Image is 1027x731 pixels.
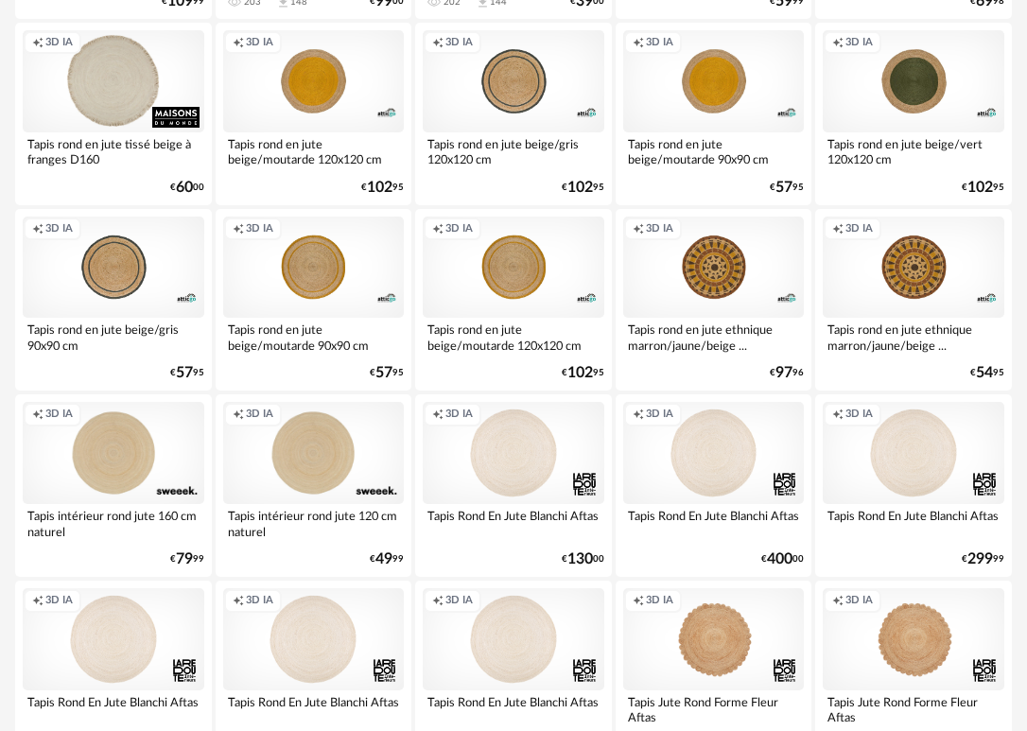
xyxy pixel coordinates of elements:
[823,504,1004,542] div: Tapis Rond En Jute Blanchi Aftas
[170,182,204,194] div: € 00
[633,36,644,50] span: Creation icon
[832,222,844,236] span: Creation icon
[616,23,812,205] a: Creation icon 3D IA Tapis rond en jute beige/moutarde 90x90 cm €5795
[375,553,392,566] span: 49
[176,182,193,194] span: 60
[45,594,73,608] span: 3D IA
[415,394,612,577] a: Creation icon 3D IA Tapis Rond En Jute Blanchi Aftas €13000
[775,367,792,379] span: 97
[432,408,444,422] span: Creation icon
[223,690,405,728] div: Tapis Rond En Jute Blanchi Aftas
[423,318,604,356] div: Tapis rond en jute beige/moutarde 120x120 cm
[15,23,212,205] a: Creation icon 3D IA Tapis rond en jute tissé beige à franges D160 €6000
[633,222,644,236] span: Creation icon
[445,36,473,50] span: 3D IA
[432,594,444,608] span: Creation icon
[45,36,73,50] span: 3D IA
[562,553,604,566] div: € 00
[633,594,644,608] span: Creation icon
[45,222,73,236] span: 3D IA
[370,553,404,566] div: € 99
[623,690,805,728] div: Tapis Jute Rond Forme Fleur Aftas
[432,36,444,50] span: Creation icon
[962,553,1004,566] div: € 99
[223,504,405,542] div: Tapis intérieur rond jute 120 cm naturel
[423,504,604,542] div: Tapis Rond En Jute Blanchi Aftas
[170,553,204,566] div: € 99
[23,318,204,356] div: Tapis rond en jute beige/gris 90x90 cm
[23,504,204,542] div: Tapis intérieur rond jute 160 cm naturel
[623,318,805,356] div: Tapis rond en jute ethnique marron/jaune/beige ...
[233,36,244,50] span: Creation icon
[815,209,1012,392] a: Creation icon 3D IA Tapis rond en jute ethnique marron/jaune/beige ... €5495
[976,367,993,379] span: 54
[770,182,804,194] div: € 95
[823,132,1004,170] div: Tapis rond en jute beige/vert 120x120 cm
[823,318,1004,356] div: Tapis rond en jute ethnique marron/jaune/beige ...
[623,504,805,542] div: Tapis Rond En Jute Blanchi Aftas
[633,408,644,422] span: Creation icon
[432,222,444,236] span: Creation icon
[967,553,993,566] span: 299
[770,367,804,379] div: € 96
[361,182,404,194] div: € 95
[970,367,1004,379] div: € 95
[646,36,673,50] span: 3D IA
[775,182,792,194] span: 57
[761,553,804,566] div: € 00
[233,222,244,236] span: Creation icon
[845,222,873,236] span: 3D IA
[767,553,792,566] span: 400
[375,367,392,379] span: 57
[233,408,244,422] span: Creation icon
[623,132,805,170] div: Tapis rond en jute beige/moutarde 90x90 cm
[370,367,404,379] div: € 95
[367,182,392,194] span: 102
[23,132,204,170] div: Tapis rond en jute tissé beige à franges D160
[832,594,844,608] span: Creation icon
[646,408,673,422] span: 3D IA
[962,182,1004,194] div: € 95
[246,408,273,422] span: 3D IA
[15,209,212,392] a: Creation icon 3D IA Tapis rond en jute beige/gris 90x90 cm €5795
[15,394,212,577] a: Creation icon 3D IA Tapis intérieur rond jute 160 cm naturel €7999
[562,182,604,194] div: € 95
[45,408,73,422] span: 3D IA
[445,408,473,422] span: 3D IA
[445,594,473,608] span: 3D IA
[646,594,673,608] span: 3D IA
[176,367,193,379] span: 57
[223,318,405,356] div: Tapis rond en jute beige/moutarde 90x90 cm
[562,367,604,379] div: € 95
[176,553,193,566] span: 79
[423,690,604,728] div: Tapis Rond En Jute Blanchi Aftas
[832,36,844,50] span: Creation icon
[967,182,993,194] span: 102
[845,408,873,422] span: 3D IA
[32,408,44,422] span: Creation icon
[216,394,412,577] a: Creation icon 3D IA Tapis intérieur rond jute 120 cm naturel €4999
[616,209,812,392] a: Creation icon 3D IA Tapis rond en jute ethnique marron/jaune/beige ... €9796
[233,594,244,608] span: Creation icon
[423,132,604,170] div: Tapis rond en jute beige/gris 120x120 cm
[616,394,812,577] a: Creation icon 3D IA Tapis Rond En Jute Blanchi Aftas €40000
[32,594,44,608] span: Creation icon
[223,132,405,170] div: Tapis rond en jute beige/moutarde 120x120 cm
[246,594,273,608] span: 3D IA
[170,367,204,379] div: € 95
[445,222,473,236] span: 3D IA
[415,209,612,392] a: Creation icon 3D IA Tapis rond en jute beige/moutarde 120x120 cm €10295
[646,222,673,236] span: 3D IA
[567,182,593,194] span: 102
[845,36,873,50] span: 3D IA
[246,222,273,236] span: 3D IA
[567,553,593,566] span: 130
[32,222,44,236] span: Creation icon
[832,408,844,422] span: Creation icon
[815,23,1012,205] a: Creation icon 3D IA Tapis rond en jute beige/vert 120x120 cm €10295
[23,690,204,728] div: Tapis Rond En Jute Blanchi Aftas
[32,36,44,50] span: Creation icon
[815,394,1012,577] a: Creation icon 3D IA Tapis Rond En Jute Blanchi Aftas €29999
[415,23,612,205] a: Creation icon 3D IA Tapis rond en jute beige/gris 120x120 cm €10295
[567,367,593,379] span: 102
